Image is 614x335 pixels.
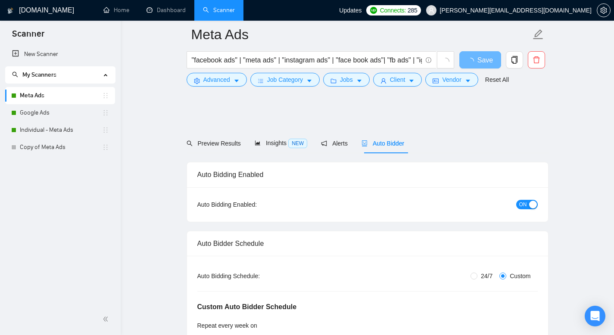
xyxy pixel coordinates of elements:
button: delete [528,51,545,68]
button: idcardVendorcaret-down [425,73,478,87]
span: Advanced [203,75,230,84]
button: copy [506,51,523,68]
span: My Scanners [22,71,56,78]
span: user [380,78,386,84]
img: logo [7,4,13,18]
span: loading [467,58,477,65]
button: setting [597,3,611,17]
a: Individual - Meta Ads [20,121,102,139]
span: search [187,140,193,146]
span: Alerts [321,140,348,147]
button: userClientcaret-down [373,73,422,87]
span: folder [330,78,337,84]
span: Preview Results [187,140,241,147]
span: search [12,71,18,78]
span: Insights [255,140,307,146]
span: ON [519,200,527,209]
button: Save [459,51,501,68]
span: caret-down [465,78,471,84]
span: delete [528,56,545,64]
a: searchScanner [203,6,235,14]
span: notification [321,140,327,146]
span: 285 [408,6,417,15]
span: caret-down [234,78,240,84]
span: holder [102,109,109,116]
span: loading [442,58,449,65]
div: Auto Bidder Schedule [197,231,538,256]
span: area-chart [255,140,261,146]
div: Open Intercom Messenger [585,306,605,326]
span: setting [597,7,610,14]
span: Job Category [267,75,303,84]
span: user [428,7,434,13]
button: folderJobscaret-down [323,73,370,87]
h5: Custom Auto Bidder Schedule [197,302,297,312]
span: Vendor [442,75,461,84]
span: Jobs [340,75,353,84]
span: idcard [433,78,439,84]
li: Copy of Meta Ads [5,139,115,156]
span: holder [102,144,109,151]
li: Meta Ads [5,87,115,104]
li: Individual - Meta Ads [5,121,115,139]
span: copy [506,56,523,64]
span: Save [477,55,493,65]
span: Client [390,75,405,84]
li: New Scanner [5,46,115,63]
span: caret-down [306,78,312,84]
a: New Scanner [12,46,108,63]
span: Connects: [380,6,406,15]
span: double-left [103,315,111,323]
a: Copy of Meta Ads [20,139,102,156]
span: Auto Bidder [362,140,404,147]
span: caret-down [408,78,415,84]
a: dashboardDashboard [146,6,186,14]
a: setting [597,7,611,14]
a: Meta Ads [20,87,102,104]
input: Scanner name... [191,24,531,45]
span: holder [102,92,109,99]
span: robot [362,140,368,146]
span: Updates [339,7,362,14]
span: setting [194,78,200,84]
button: settingAdvancedcaret-down [187,73,247,87]
button: barsJob Categorycaret-down [250,73,320,87]
span: edit [533,29,544,40]
span: info-circle [426,57,431,63]
span: 24/7 [477,271,496,281]
span: My Scanners [12,71,56,78]
span: Scanner [5,28,51,46]
span: bars [258,78,264,84]
span: holder [102,127,109,133]
span: caret-down [356,78,362,84]
span: Repeat every week on [197,322,257,329]
img: upwork-logo.png [370,7,377,14]
div: Auto Bidding Schedule: [197,271,311,281]
input: Search Freelance Jobs... [192,55,422,65]
span: Custom [506,271,534,281]
a: Google Ads [20,104,102,121]
div: Auto Bidding Enabled [197,162,538,187]
li: Google Ads [5,104,115,121]
a: Reset All [485,75,509,84]
a: homeHome [103,6,129,14]
span: NEW [288,139,307,148]
div: Auto Bidding Enabled: [197,200,311,209]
